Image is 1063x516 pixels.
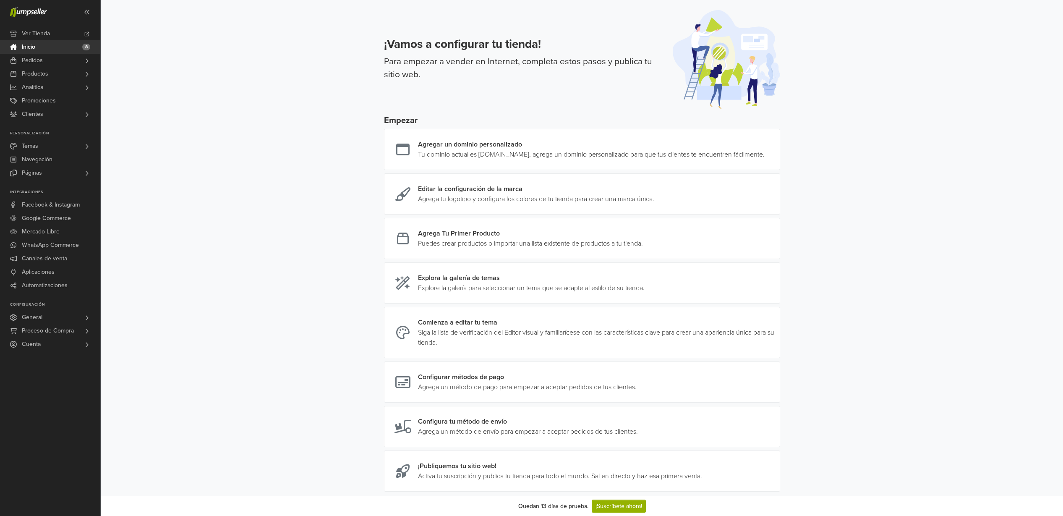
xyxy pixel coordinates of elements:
span: Promociones [22,94,56,107]
span: WhatsApp Commerce [22,238,79,252]
span: Automatizaciones [22,279,68,292]
p: Integraciones [10,190,100,195]
span: General [22,311,42,324]
span: Analítica [22,81,43,94]
span: Aplicaciones [22,265,55,279]
h3: ¡Vamos a configurar tu tienda! [384,37,663,52]
span: Facebook & Instagram [22,198,80,212]
a: ¡Suscríbete ahora! [592,500,646,513]
h5: Empezar [384,115,780,126]
p: Personalización [10,131,100,136]
span: Productos [22,67,48,81]
span: 8 [82,44,90,50]
span: Proceso de Compra [22,324,74,338]
p: Para empezar a vender en Internet, completa estos pasos y publica tu sitio web. [384,55,663,81]
span: Clientes [22,107,43,121]
img: onboarding-illustration-afe561586f57c9d3ab25.svg [673,10,780,109]
span: Cuenta [22,338,41,351]
span: Google Commerce [22,212,71,225]
span: Canales de venta [22,252,67,265]
span: Temas [22,139,38,153]
span: Ver Tienda [22,27,50,40]
div: Quedan 13 días de prueba. [518,502,588,511]
span: Inicio [22,40,35,54]
span: Mercado Libre [22,225,60,238]
p: Configuración [10,302,100,307]
span: Páginas [22,166,42,180]
span: Pedidos [22,54,43,67]
span: Navegación [22,153,52,166]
